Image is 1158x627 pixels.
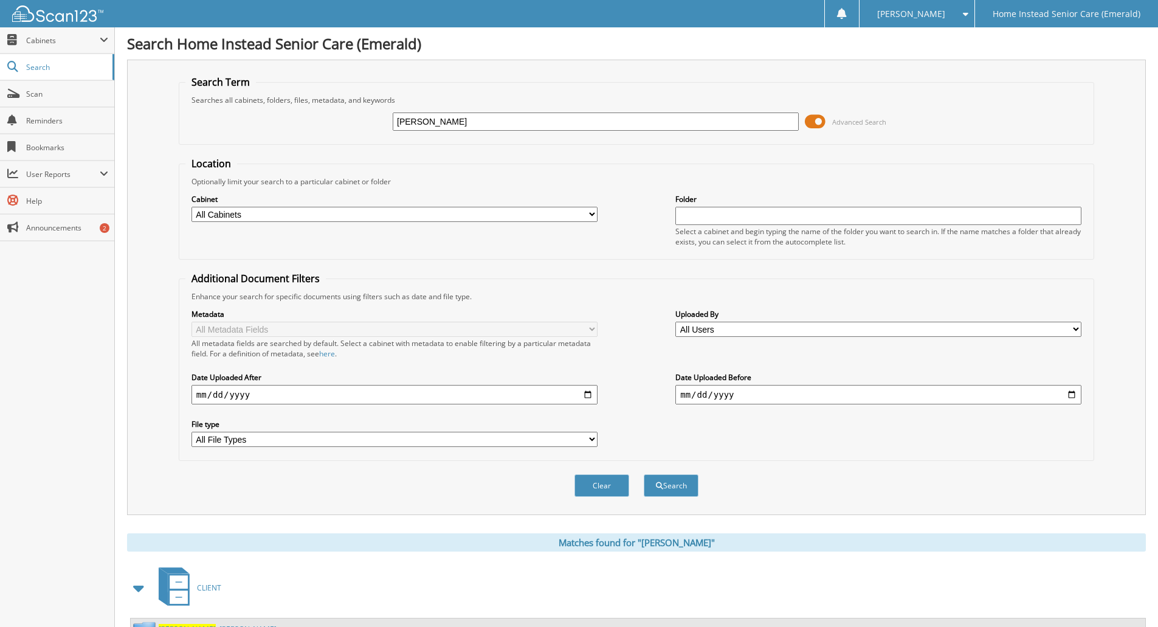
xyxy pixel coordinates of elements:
label: Cabinet [191,194,598,204]
input: end [675,385,1081,404]
label: Date Uploaded After [191,372,598,383]
button: Clear [574,474,629,497]
label: File type [191,419,598,429]
legend: Location [185,157,237,170]
span: Help [26,196,108,206]
a: here [319,348,335,359]
span: Home Instead Senior Care (Emerald) [993,10,1140,18]
span: [PERSON_NAME] [877,10,945,18]
div: Searches all cabinets, folders, files, metadata, and keywords [185,95,1087,105]
div: Optionally limit your search to a particular cabinet or folder [185,176,1087,187]
span: Search [26,62,106,72]
legend: Additional Document Filters [185,272,326,285]
div: Enhance your search for specific documents using filters such as date and file type. [185,291,1087,302]
span: Advanced Search [832,117,886,126]
legend: Search Term [185,75,256,89]
span: Scan [26,89,108,99]
label: Folder [675,194,1081,204]
span: User Reports [26,169,100,179]
h1: Search Home Instead Senior Care (Emerald) [127,33,1146,54]
label: Metadata [191,309,598,319]
div: All metadata fields are searched by default. Select a cabinet with metadata to enable filtering b... [191,338,598,359]
input: start [191,385,598,404]
button: Search [644,474,698,497]
span: Reminders [26,116,108,126]
div: Matches found for "[PERSON_NAME]" [127,533,1146,552]
a: CLIENT [151,564,221,612]
span: Announcements [26,223,108,233]
div: Select a cabinet and begin typing the name of the folder you want to search in. If the name match... [675,226,1081,247]
span: CLIENT [197,583,221,593]
label: Uploaded By [675,309,1081,319]
span: Bookmarks [26,142,108,153]
label: Date Uploaded Before [675,372,1081,383]
span: Cabinets [26,35,100,46]
img: scan123-logo-white.svg [12,5,103,22]
div: 2 [100,223,109,233]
